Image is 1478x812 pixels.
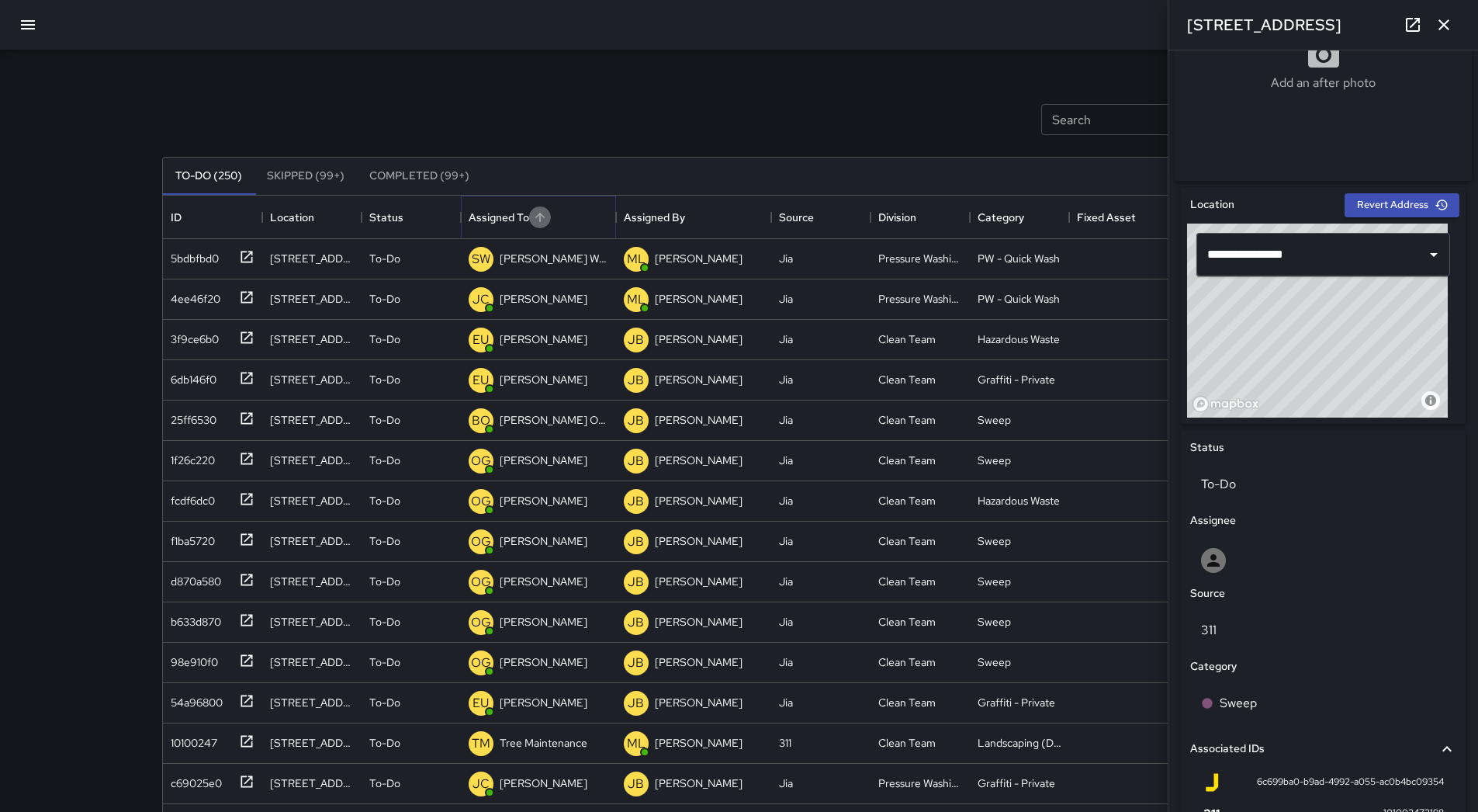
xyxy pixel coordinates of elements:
div: ID [171,196,182,239]
div: Fixed Asset [1069,196,1168,239]
p: ML [627,250,646,269]
button: Completed (99+) [357,158,482,195]
p: To-Do [369,453,400,468]
div: Source [771,196,871,239]
div: Clean Team [878,412,936,428]
div: Category [978,196,1024,239]
p: Tree Maintenance [500,735,587,751]
p: OG [471,573,491,592]
p: JB [628,411,644,430]
div: 98e910f0 [164,648,218,670]
div: Clean Team [878,331,936,347]
div: 1f26c220 [164,446,215,468]
p: BO [472,411,490,430]
p: [PERSON_NAME] Overall [500,412,608,428]
p: To-Do [369,291,400,307]
div: Clean Team [878,614,936,630]
div: Jia [779,695,793,710]
div: 1301 Mission Street [270,372,354,387]
p: [PERSON_NAME] [500,331,587,347]
p: ML [627,734,646,753]
div: Jia [779,331,793,347]
div: 481 Minna Street [270,251,354,266]
p: JB [628,613,644,632]
div: 517a Minna Street [270,614,354,630]
p: JB [628,533,644,551]
p: EU [472,694,489,713]
div: Clean Team [878,695,936,710]
div: Landscaping (DG & Weeds) [978,735,1061,751]
p: [PERSON_NAME] [655,251,742,266]
p: JB [628,331,644,349]
p: [PERSON_NAME] [500,493,587,508]
div: Jia [779,654,793,670]
p: SW [472,250,490,269]
div: Clean Team [878,654,936,670]
p: OG [471,492,491,511]
div: Graffiti - Private [978,776,1055,791]
p: JB [628,775,644,793]
p: JB [628,452,644,470]
p: [PERSON_NAME] [500,291,587,307]
p: JB [628,492,644,511]
div: Jia [779,291,793,307]
div: Clean Team [878,372,936,387]
div: Source [779,196,814,239]
p: [PERSON_NAME] [655,453,742,468]
div: Clean Team [878,493,936,508]
div: ID [163,196,262,239]
div: 5bdbfbd0 [164,245,219,266]
div: c69025e0 [164,769,222,791]
div: Location [270,196,314,239]
button: Sort [529,206,551,228]
div: Sweep [978,412,1011,428]
div: Fixed Asset [1077,196,1136,239]
p: JB [628,371,644,390]
div: Clean Team [878,574,936,589]
div: Status [369,196,403,239]
p: To-Do [369,574,400,589]
p: To-Do [369,614,400,630]
div: PW - Quick Wash [978,251,1060,266]
div: Division [878,196,916,239]
div: 275 6th Street [270,695,354,710]
p: JC [472,775,490,793]
div: Jia [779,533,793,549]
div: Hazardous Waste [978,331,1060,347]
p: To-Do [369,331,400,347]
div: 1005 Market Street [270,735,354,751]
p: [PERSON_NAME] [655,574,742,589]
p: To-Do [369,533,400,549]
div: 550 Minna Street [270,533,354,549]
div: Pressure Washing [878,251,962,266]
p: [PERSON_NAME] [655,533,742,549]
p: [PERSON_NAME] [500,533,587,549]
p: [PERSON_NAME] [655,614,742,630]
p: [PERSON_NAME] [500,372,587,387]
div: Sweep [978,654,1011,670]
div: Graffiti - Private [978,372,1055,387]
div: d870a580 [164,567,221,589]
div: Assigned By [624,196,685,239]
p: [PERSON_NAME] [655,372,742,387]
div: Clean Team [878,453,936,468]
p: [PERSON_NAME] [500,453,587,468]
div: Jia [779,614,793,630]
p: [PERSON_NAME] [500,614,587,630]
div: Hazardous Waste [978,493,1060,508]
p: [PERSON_NAME] Weekly [500,251,608,266]
div: Jia [779,574,793,589]
div: Assigned To [469,196,529,239]
div: f1ba5720 [164,527,215,549]
div: Category [970,196,1069,239]
p: OG [471,452,491,470]
div: Status [362,196,461,239]
p: To-Do [369,251,400,266]
p: JB [628,694,644,713]
p: JC [472,290,490,309]
p: [PERSON_NAME] [500,695,587,710]
div: 3f9ce6b0 [164,325,219,347]
div: Location [262,196,362,239]
div: 6db146f0 [164,366,216,387]
div: 1286 Mission Street [270,412,354,428]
